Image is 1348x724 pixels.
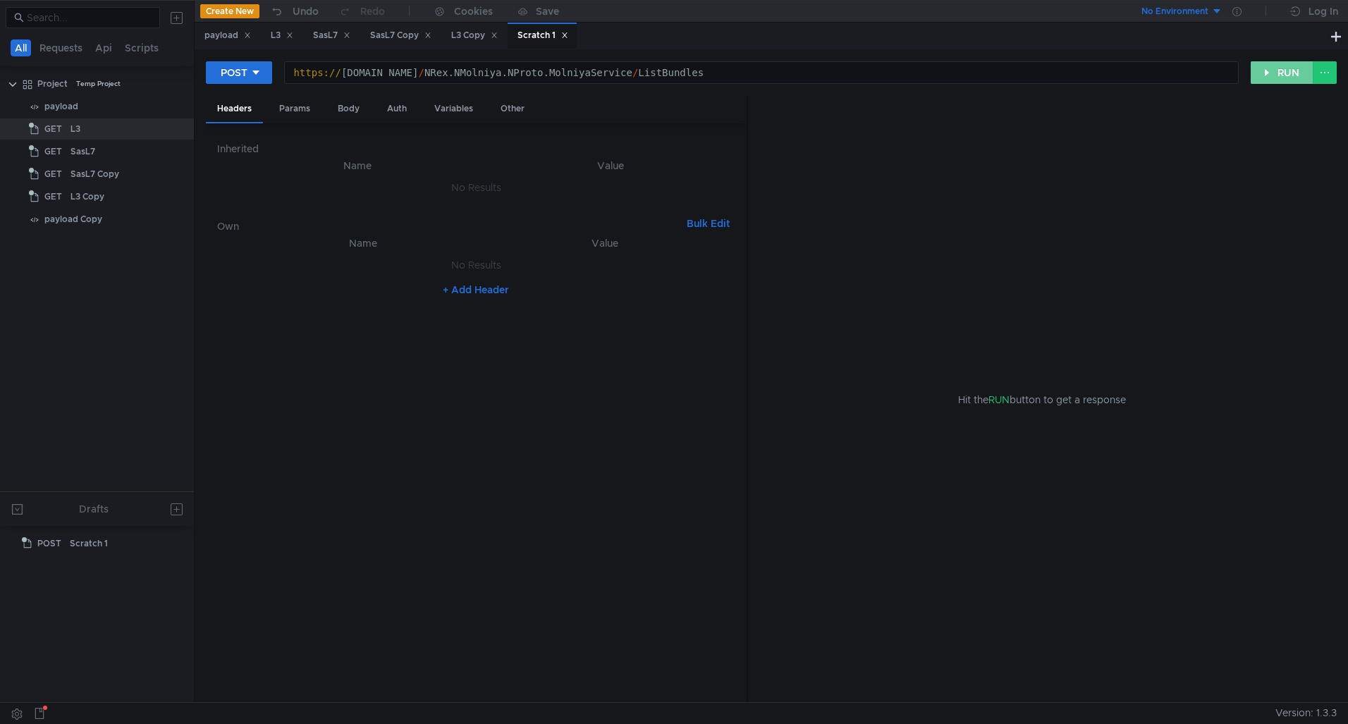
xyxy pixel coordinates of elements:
[79,501,109,517] div: Drafts
[240,235,486,252] th: Name
[437,281,515,298] button: + Add Header
[681,215,735,232] button: Bulk Edit
[70,533,108,554] div: Scratch 1
[423,96,484,122] div: Variables
[44,186,62,207] span: GET
[517,28,568,43] div: Scratch 1
[1251,61,1313,84] button: RUN
[313,28,350,43] div: SasL7
[1309,3,1338,20] div: Log In
[370,28,431,43] div: SasL7 Copy
[268,96,321,122] div: Params
[37,73,68,94] div: Project
[451,259,501,271] nz-embed-empty: No Results
[44,164,62,185] span: GET
[486,157,735,174] th: Value
[958,392,1126,407] span: Hit the button to get a response
[71,141,95,162] div: SasL7
[271,28,293,43] div: L3
[988,393,1010,406] span: RUN
[486,235,723,252] th: Value
[360,3,385,20] div: Redo
[206,61,272,84] button: POST
[1141,5,1208,18] div: No Environment
[376,96,418,122] div: Auth
[76,73,121,94] div: Temp Project
[44,141,62,162] span: GET
[200,4,259,18] button: Create New
[451,181,501,194] nz-embed-empty: No Results
[326,96,371,122] div: Body
[27,10,152,25] input: Search...
[44,96,78,117] div: payload
[217,218,681,235] h6: Own
[71,118,80,140] div: L3
[44,209,102,230] div: payload Copy
[259,1,329,22] button: Undo
[37,533,61,554] span: POST
[293,3,319,20] div: Undo
[204,28,251,43] div: payload
[217,140,735,157] h6: Inherited
[71,164,119,185] div: SasL7 Copy
[11,39,31,56] button: All
[228,157,486,174] th: Name
[489,96,536,122] div: Other
[221,65,247,80] div: POST
[44,118,62,140] span: GET
[451,28,498,43] div: L3 Copy
[206,96,263,123] div: Headers
[91,39,116,56] button: Api
[329,1,395,22] button: Redo
[454,3,493,20] div: Cookies
[35,39,87,56] button: Requests
[71,186,104,207] div: L3 Copy
[536,6,559,16] div: Save
[1275,703,1337,723] span: Version: 1.3.3
[121,39,163,56] button: Scripts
